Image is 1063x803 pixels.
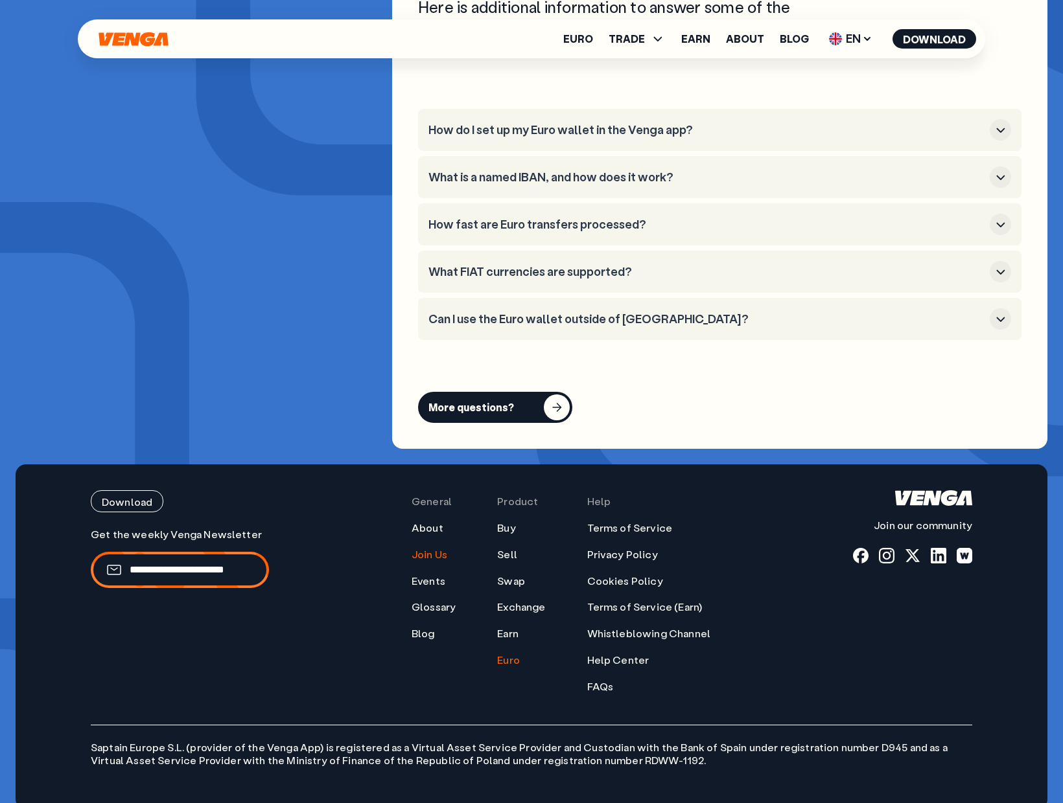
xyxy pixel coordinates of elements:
[497,600,545,614] a: Exchange
[428,123,985,137] h3: How do I set up my Euro wallet in the Venga app?
[780,34,809,44] a: Blog
[428,261,1011,282] button: What FIAT currencies are supported?
[587,680,614,694] a: FAQs
[587,653,649,667] a: Help Center
[428,166,1011,188] button: What is a named IBAN, and how does it work?
[428,218,985,232] h3: How fast are Euro transfers processed?
[412,548,447,561] a: Join Us
[497,653,520,667] a: Euro
[412,600,456,614] a: Glossary
[563,34,593,44] a: Euro
[428,119,1011,141] button: How do I set up my Euro wallet in the Venga app?
[428,214,1011,235] button: How fast are Euro transfers processed?
[428,312,985,326] h3: Can I use the Euro wallet outside of [GEOGRAPHIC_DATA]?
[418,392,572,423] button: More questions?
[428,401,514,414] div: More questions?
[412,627,435,640] a: Blog
[497,548,517,561] a: Sell
[587,600,703,614] a: Terms of Service (Earn)
[97,32,170,47] svg: Home
[587,548,658,561] a: Privacy Policy
[497,521,515,535] a: Buy
[91,528,269,541] p: Get the weekly Venga Newsletter
[905,548,920,563] a: x
[681,34,710,44] a: Earn
[412,521,443,535] a: About
[497,574,525,588] a: Swap
[726,34,764,44] a: About
[829,32,842,45] img: flag-uk
[428,170,985,185] h3: What is a named IBAN, and how does it work?
[824,28,877,49] span: EN
[91,490,163,512] button: Download
[609,34,645,44] span: TRADE
[428,308,1011,330] button: Can I use the Euro wallet outside of [GEOGRAPHIC_DATA]?
[587,574,663,588] a: Cookies Policy
[412,495,452,508] span: General
[879,548,894,563] a: instagram
[853,519,972,532] p: Join our community
[587,495,611,508] span: Help
[893,29,976,49] button: Download
[91,725,972,768] p: Saptain Europe S.L. (provider of the Venga App) is registered as a Virtual Asset Service Provider...
[895,490,972,506] svg: Home
[91,490,269,512] a: Download
[428,265,985,279] h3: What FIAT currencies are supported?
[587,521,673,535] a: Terms of Service
[497,495,538,508] span: Product
[587,627,711,640] a: Whistleblowing Channel
[609,31,666,47] span: TRADE
[497,627,519,640] a: Earn
[931,548,946,563] a: linkedin
[957,548,972,563] a: warpcast
[853,548,869,563] a: fb
[412,574,445,588] a: Events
